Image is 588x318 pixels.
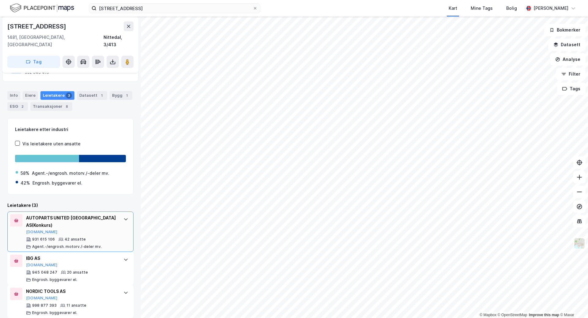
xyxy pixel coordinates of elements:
[26,255,117,262] div: IBG AS
[7,91,20,100] div: Info
[471,5,493,12] div: Mine Tags
[506,5,517,12] div: Bolig
[26,214,117,229] div: AUTOPARTS UNITED [GEOGRAPHIC_DATA] AS (Konkurs)
[66,92,72,99] div: 3
[26,296,58,301] button: [DOMAIN_NAME]
[124,92,130,99] div: 1
[7,56,60,68] button: Tag
[556,68,586,80] button: Filter
[7,102,28,111] div: ESG
[32,237,55,242] div: 931 615 106
[32,310,77,315] div: Engrosh. byggevarer el.
[77,91,107,100] div: Datasett
[65,237,86,242] div: 42 ansatte
[32,277,77,282] div: Engrosh. byggevarer el.
[21,170,29,177] div: 58%
[26,263,58,267] button: [DOMAIN_NAME]
[32,303,57,308] div: 998 877 393
[19,103,25,110] div: 2
[533,5,568,12] div: [PERSON_NAME]
[64,103,70,110] div: 8
[498,313,527,317] a: OpenStreetMap
[67,270,88,275] div: 20 ansatte
[544,24,586,36] button: Bokmerker
[449,5,457,12] div: Kart
[7,21,67,31] div: [STREET_ADDRESS]
[32,170,109,177] div: Agent.-/engrosh. motorv./-deler mv.
[66,303,86,308] div: 11 ansatte
[104,34,134,48] div: Nittedal, 3/413
[26,288,117,295] div: NORDIC TOOLS AS
[26,230,58,234] button: [DOMAIN_NAME]
[550,53,586,65] button: Analyse
[32,179,82,187] div: Engrosh. byggevarer el.
[557,289,588,318] iframe: Chat Widget
[557,83,586,95] button: Tags
[110,91,132,100] div: Bygg
[30,102,72,111] div: Transaksjoner
[7,34,104,48] div: 1481, [GEOGRAPHIC_DATA], [GEOGRAPHIC_DATA]
[529,313,559,317] a: Improve this map
[23,91,38,100] div: Eiere
[548,39,586,51] button: Datasett
[40,91,74,100] div: Leietakere
[10,3,74,13] img: logo.f888ab2527a4732fd821a326f86c7f29.svg
[574,238,585,249] img: Z
[99,92,105,99] div: 1
[15,126,126,133] div: Leietakere etter industri
[96,4,253,13] input: Søk på adresse, matrikkel, gårdeiere, leietakere eller personer
[7,202,134,209] div: Leietakere (3)
[480,313,496,317] a: Mapbox
[22,140,81,148] div: Vis leietakere uten ansatte
[32,270,57,275] div: 945 048 247
[32,244,102,249] div: Agent.-/engrosh. motorv./-deler mv.
[21,179,30,187] div: 42%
